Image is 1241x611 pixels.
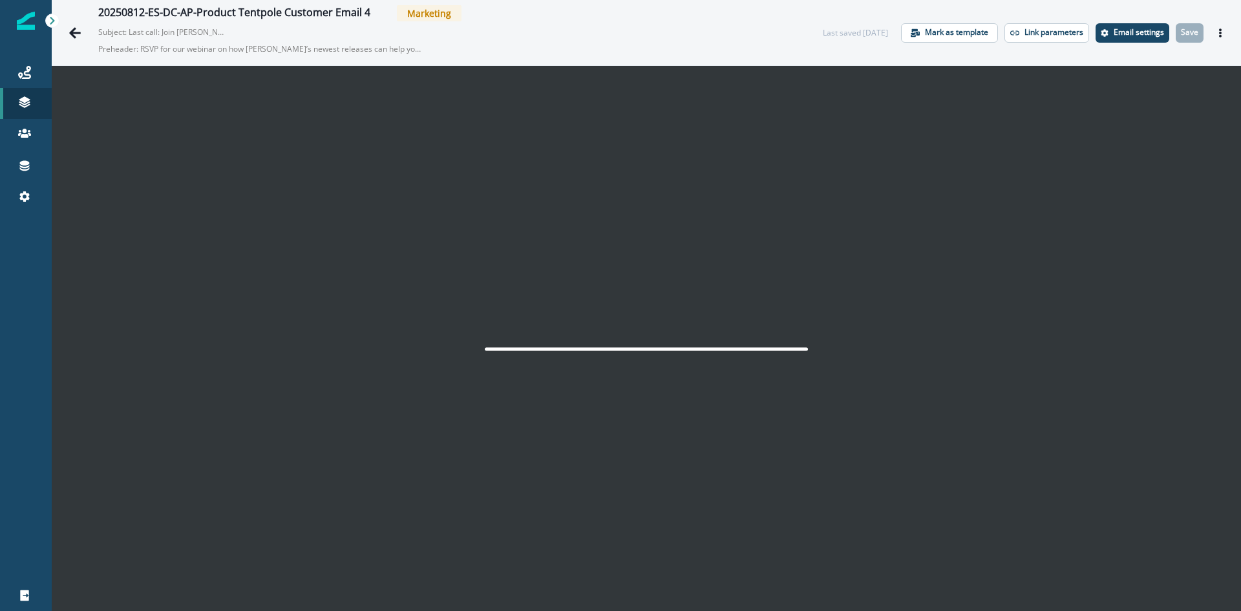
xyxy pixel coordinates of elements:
[17,12,35,30] img: Inflection
[397,5,461,21] span: Marketing
[1004,23,1089,43] button: Link parameters
[98,38,421,60] p: Preheader: RSVP for our webinar on how [PERSON_NAME]’s newest releases can help your team ditch b...
[98,6,370,21] div: 20250812-ES-DC-AP-Product Tentpole Customer Email 4
[1176,23,1204,43] button: Save
[1181,28,1198,37] p: Save
[925,28,988,37] p: Mark as template
[1096,23,1169,43] button: Settings
[1114,28,1164,37] p: Email settings
[1024,28,1083,37] p: Link parameters
[901,23,998,43] button: Mark as template
[62,20,88,46] button: Go back
[98,21,228,38] p: Subject: Last call: Join [PERSON_NAME]’s product release webinar [DATE]
[823,27,888,39] div: Last saved [DATE]
[1210,23,1231,43] button: Actions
